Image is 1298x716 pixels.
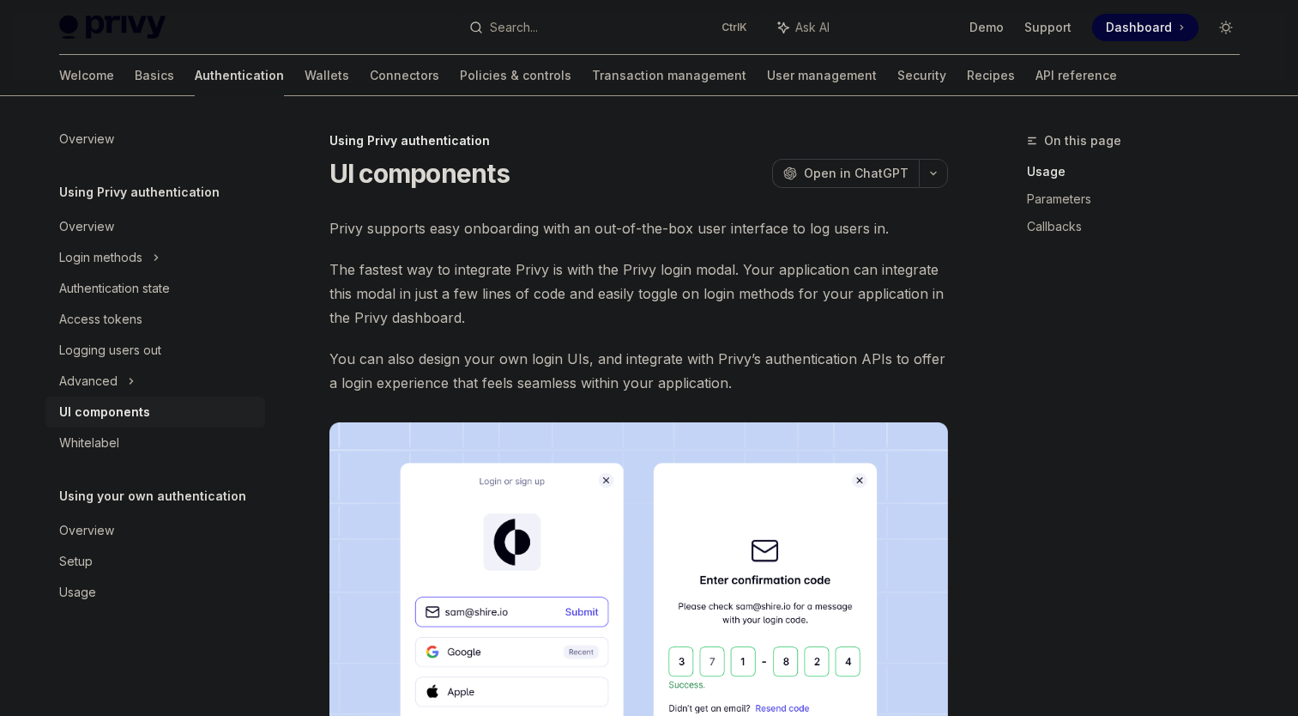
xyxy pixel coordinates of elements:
a: User management [767,55,877,96]
div: Usage [59,582,96,603]
a: Parameters [1027,185,1253,213]
span: Privy supports easy onboarding with an out-of-the-box user interface to log users in. [329,216,948,240]
a: Logging users out [45,335,265,366]
a: UI components [45,397,265,428]
a: Authentication [195,55,284,96]
a: Recipes [967,55,1015,96]
span: You can also design your own login UIs, and integrate with Privy’s authentication APIs to offer a... [329,347,948,395]
span: The fastest way to integrate Privy is with the Privy login modal. Your application can integrate ... [329,258,948,330]
a: Policies & controls [460,55,571,96]
a: Setup [45,546,265,577]
div: Advanced [59,371,118,391]
a: Security [897,55,946,96]
div: Authentication state [59,278,170,299]
a: Dashboard [1092,14,1198,41]
div: Search... [490,17,538,38]
button: Open in ChatGPT [772,159,919,188]
img: light logo [59,15,166,39]
span: On this page [1044,130,1121,151]
span: Dashboard [1106,19,1172,36]
h5: Using Privy authentication [59,182,220,203]
a: Overview [45,515,265,546]
a: Usage [45,577,265,608]
a: Demo [969,19,1004,36]
a: Usage [1027,158,1253,185]
a: Basics [135,55,174,96]
a: Transaction management [592,55,746,96]
button: Toggle dark mode [1212,14,1240,41]
a: Callbacks [1027,213,1253,240]
a: Overview [45,124,265,155]
div: UI components [59,402,150,422]
span: Ctrl K [721,21,747,34]
a: Overview [45,211,265,242]
div: Overview [59,520,114,541]
a: Authentication state [45,273,265,304]
h5: Using your own authentication [59,486,246,507]
a: Whitelabel [45,428,265,458]
div: Access tokens [59,309,142,330]
button: Search...CtrlK [457,12,758,43]
span: Open in ChatGPT [804,165,909,182]
a: Welcome [59,55,114,96]
a: Access tokens [45,304,265,335]
a: Support [1024,19,1072,36]
a: Connectors [370,55,439,96]
div: Whitelabel [59,433,119,453]
button: Ask AI [766,12,842,43]
span: Ask AI [795,19,830,36]
div: Logging users out [59,340,161,361]
div: Using Privy authentication [329,132,948,149]
a: Wallets [305,55,349,96]
div: Login methods [59,247,142,268]
div: Overview [59,129,114,149]
div: Overview [59,216,114,237]
a: API reference [1035,55,1117,96]
div: Setup [59,551,93,572]
h1: UI components [329,158,510,189]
